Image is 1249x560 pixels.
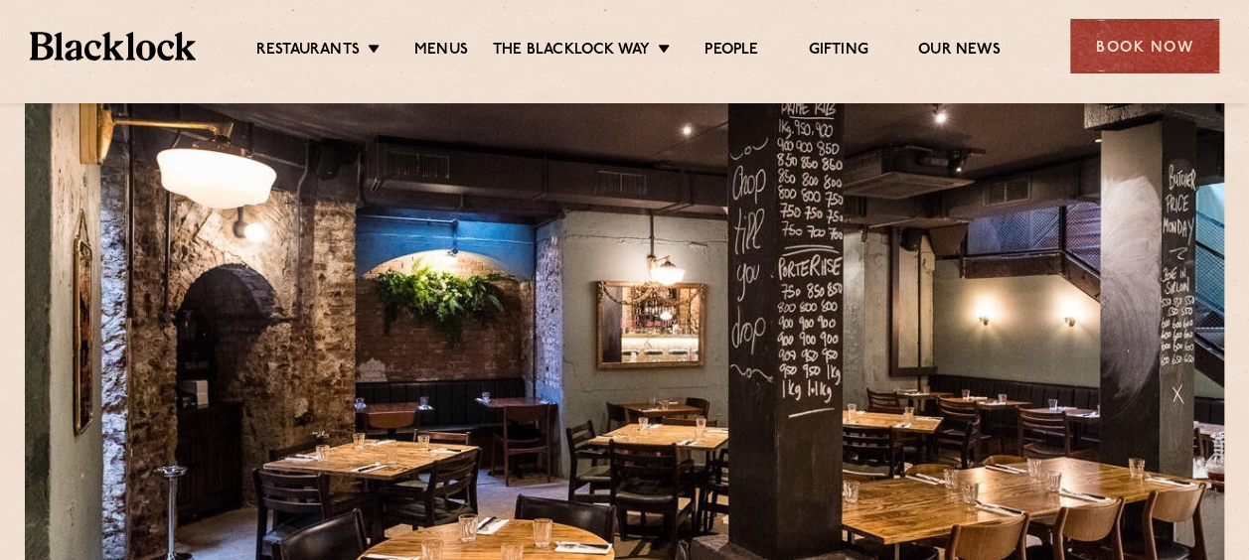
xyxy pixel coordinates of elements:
[256,41,360,63] a: Restaurants
[414,41,468,63] a: Menus
[30,32,196,60] img: BL_Textured_Logo-footer-cropped.svg
[808,41,867,63] a: Gifting
[1070,19,1219,73] div: Book Now
[918,41,1001,63] a: Our News
[704,41,758,63] a: People
[493,41,650,63] a: The Blacklock Way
